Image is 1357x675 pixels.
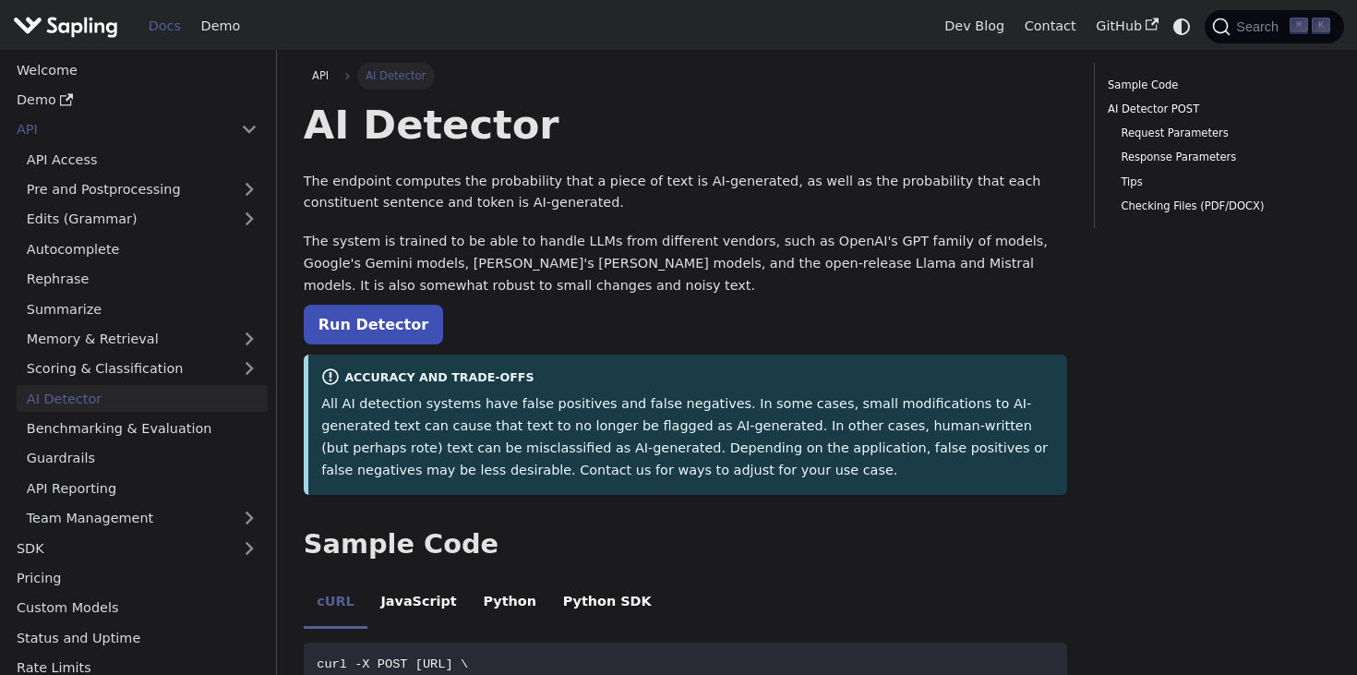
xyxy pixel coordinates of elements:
li: cURL [304,578,367,630]
a: Dev Blog [934,12,1014,41]
span: API [312,69,329,82]
li: JavaScript [367,578,470,630]
a: Summarize [17,295,268,322]
a: API [6,116,231,143]
a: Edits (Grammar) [17,206,268,233]
a: Sapling.ai [13,13,125,40]
h2: Sample Code [304,528,1067,561]
a: Memory & Retrieval [17,326,268,353]
a: Pricing [6,565,268,592]
p: The system is trained to be able to handle LLMs from different vendors, such as OpenAI's GPT fami... [304,231,1067,296]
span: curl -X POST [URL] \ [317,657,468,671]
span: AI Detector [357,63,435,89]
a: API [304,63,338,89]
a: Rephrase [17,266,268,293]
a: Benchmarking & Evaluation [17,416,268,442]
button: Expand sidebar category 'SDK' [231,535,268,561]
a: GitHub [1086,12,1168,41]
a: Tips [1121,174,1316,191]
li: Python [470,578,549,630]
a: Run Detector [304,305,443,344]
a: Team Management [17,505,268,532]
span: Search [1231,19,1290,34]
a: Status and Uptime [6,624,268,651]
a: AI Detector [17,385,268,412]
a: Guardrails [17,445,268,472]
kbd: K [1312,18,1330,34]
a: Checking Files (PDF/DOCX) [1121,198,1316,215]
a: Sample Code [1108,77,1324,94]
a: Demo [191,12,250,41]
a: Autocomplete [17,235,268,262]
a: Request Parameters [1121,125,1316,142]
button: Search (Command+K) [1205,10,1343,43]
a: API Reporting [17,475,268,501]
li: Python SDK [549,578,665,630]
a: Docs [138,12,191,41]
img: Sapling.ai [13,13,118,40]
a: SDK [6,535,231,561]
div: Accuracy and Trade-offs [321,368,1053,390]
a: AI Detector POST [1108,101,1324,118]
p: The endpoint computes the probability that a piece of text is AI-generated, as well as the probab... [304,171,1067,215]
a: Pre and Postprocessing [17,176,268,203]
p: All AI detection systems have false positives and false negatives. In some cases, small modificat... [321,393,1053,481]
a: Custom Models [6,595,268,621]
h1: AI Detector [304,100,1067,150]
a: Welcome [6,56,268,83]
a: Response Parameters [1121,149,1316,166]
button: Collapse sidebar category 'API' [231,116,268,143]
a: API Access [17,146,268,173]
a: Demo [6,87,268,114]
button: Switch between dark and light mode (currently system mode) [1169,13,1195,40]
kbd: ⌘ [1290,18,1308,34]
a: Scoring & Classification [17,356,268,382]
nav: Breadcrumbs [304,63,1067,89]
a: Contact [1015,12,1087,41]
